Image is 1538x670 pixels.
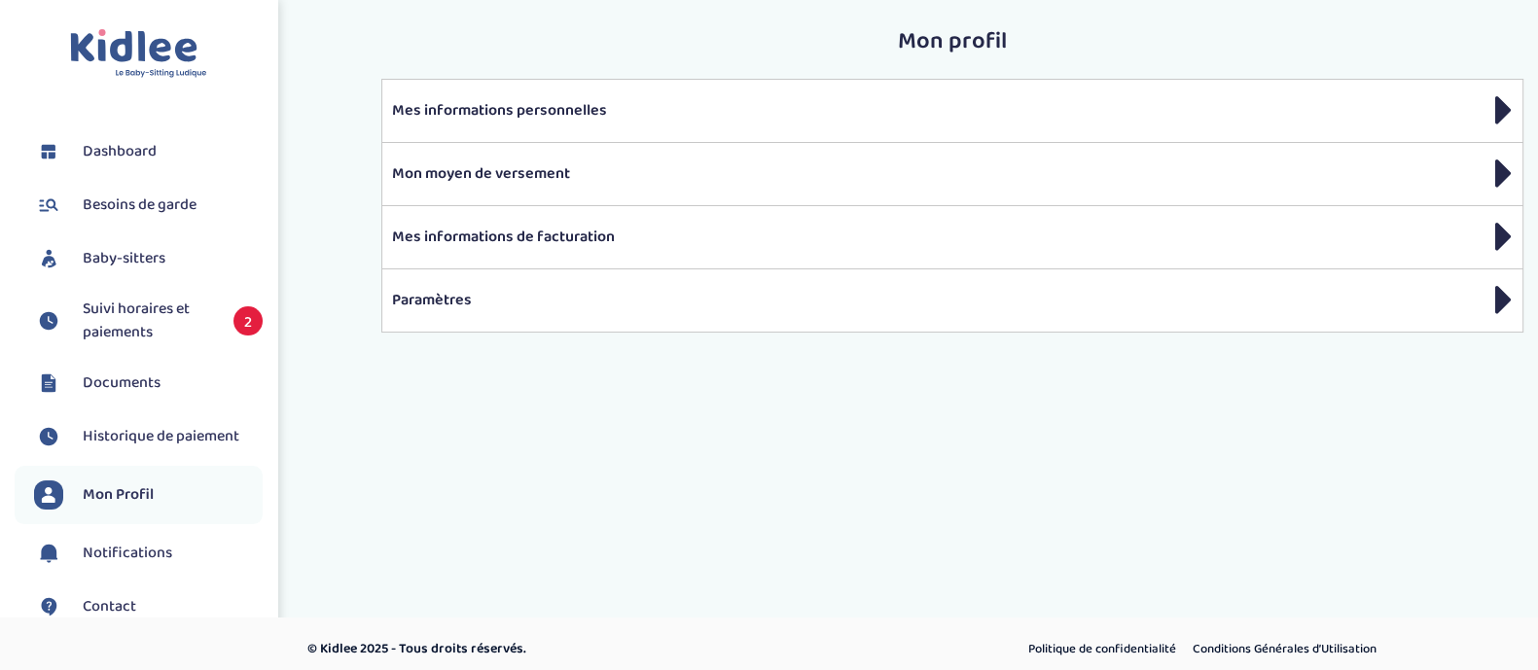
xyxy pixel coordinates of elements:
[34,539,63,568] img: notification.svg
[34,422,263,451] a: Historique de paiement
[34,592,63,621] img: contact.svg
[34,369,263,398] a: Documents
[34,539,263,568] a: Notifications
[392,162,1513,186] p: Mon moyen de versement
[392,226,1513,249] p: Mes informations de facturation
[34,137,63,166] img: dashboard.svg
[70,29,207,79] img: logo.svg
[83,595,136,618] span: Contact
[381,29,1523,54] h2: Mon profil
[34,480,263,510] a: Mon Profil
[233,306,263,335] span: 2
[34,191,63,220] img: besoin.svg
[83,425,239,448] span: Historique de paiement
[34,244,263,273] a: Baby-sitters
[34,422,63,451] img: suivihoraire.svg
[34,592,263,621] a: Contact
[307,639,852,659] p: © Kidlee 2025 - Tous droits réservés.
[392,99,1513,123] p: Mes informations personnelles
[34,191,263,220] a: Besoins de garde
[83,542,172,565] span: Notifications
[83,247,165,270] span: Baby-sitters
[34,137,263,166] a: Dashboard
[392,289,1513,312] p: Paramètres
[83,371,161,395] span: Documents
[34,480,63,510] img: profil.svg
[34,244,63,273] img: babysitters.svg
[34,369,63,398] img: documents.svg
[83,483,154,507] span: Mon Profil
[83,298,214,344] span: Suivi horaires et paiements
[34,306,63,335] img: suivihoraire.svg
[1021,637,1183,662] a: Politique de confidentialité
[83,140,157,163] span: Dashboard
[83,194,197,217] span: Besoins de garde
[34,298,263,344] a: Suivi horaires et paiements 2
[1186,637,1383,662] a: Conditions Générales d’Utilisation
